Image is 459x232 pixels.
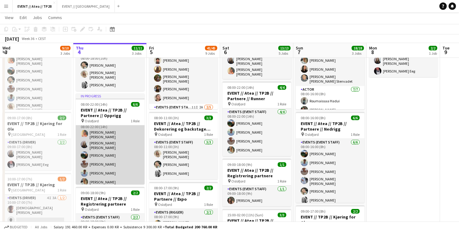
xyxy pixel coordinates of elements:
div: 08:00-22:00 (14h)6/6EVENT // Atea // TP2B // Partnere // Opprigg Oslofjord1 RoleEvents (Rigger)6/... [2,18,71,109]
span: Oslofjord [231,102,245,106]
span: [GEOGRAPHIC_DATA] [11,132,45,137]
span: 1/1 [278,162,286,167]
span: 3/3 [278,213,286,217]
app-card-role: Events (Rigger)6/608:00-22:00 (14h)[PERSON_NAME] [PERSON_NAME][PERSON_NAME][PERSON_NAME][PERSON_N... [2,45,71,115]
span: 1 Role [277,179,286,183]
span: 1 Role [277,102,286,106]
span: 6/6 [351,116,360,120]
span: Sun [296,45,303,51]
div: 5 Jobs [279,51,290,56]
span: Wed [2,45,10,51]
span: Fri [149,45,154,51]
span: 6/6 [131,102,140,107]
span: 8 [368,49,377,56]
span: 1 Role [204,202,213,207]
app-job-card: 08:00-22:00 (14h)4/4EVENT // Atea // TP2B // Partnere // Runner Oslofjord1 RoleEvents (Event Staf... [222,81,291,156]
span: 9 [442,49,449,56]
span: Week 36 [20,36,36,41]
h3: EVENT // TP2B // Kjøring for Ole [2,121,71,132]
app-card-role: Events (Driver)2/209:00-17:00 (8h)[PERSON_NAME] [PERSON_NAME][PERSON_NAME] Eeg [2,139,71,171]
div: 9 Jobs [205,51,217,56]
span: 2/2 [131,191,140,195]
app-card-role: Events (Event Staff)6/608:00-16:00 (8h)[PERSON_NAME][PERSON_NAME][PERSON_NAME][PERSON_NAME] [PERS... [296,139,364,206]
span: 09:00-17:00 (8h) [7,116,32,120]
span: 09:00-18:00 (9h) [227,162,252,167]
span: 5 [148,49,154,56]
span: 09:00-18:00 (9h) [81,191,106,195]
app-card-role: Events (Event Staff)4/408:00-22:00 (14h)[PERSON_NAME][PERSON_NAME][PERSON_NAME][PERSON_NAME] [222,108,291,156]
h3: EVENT // Atea // TP2B // Partnere // Nedrigg [296,121,364,132]
app-card-role: Events (Event Staff)3/308:00-11:00 (3h)[PERSON_NAME] [PERSON_NAME][PERSON_NAME][PERSON_NAME] [149,139,218,179]
span: 2/2 [429,46,437,50]
span: 10:00-17:00 (7h) [7,177,32,181]
span: Oslofjord [305,132,319,137]
span: 3 [2,49,10,56]
app-card-role: Actor3/307:00-14:00 (7h)[PERSON_NAME][PERSON_NAME][PERSON_NAME] [PERSON_NAME] Stenvadet [296,45,364,86]
span: Comms [48,15,62,20]
button: Budgeted [3,224,29,230]
span: 08:00-22:00 (14h) [81,102,107,107]
button: EVENT // [GEOGRAPHIC_DATA] [57,0,115,12]
a: Jobs [30,14,44,22]
div: 1 Job [429,51,437,56]
a: View [2,14,16,22]
div: 08:00-11:00 (3h)3/3EVENT // Atea // TP2B // Dekorering og backstage oppsett Oslofjord1 RoleEvents... [149,112,218,179]
span: 08:00-16:00 (8h) [301,116,326,120]
div: CEST [38,36,46,41]
app-card-role: Events (Event Staff)1/109:00-18:00 (9h)[PERSON_NAME] [222,186,291,206]
app-job-card: 08:00-16:00 (8h)6/6EVENT // Atea // TP2B // Partnere // Nedrigg Oslofjord1 RoleEvents (Event Staf... [296,112,364,203]
span: Oslofjord [85,207,99,212]
app-card-role: Events (Event Staff)3/308:00-18:00 (10h)[PERSON_NAME][PERSON_NAME] [PERSON_NAME][PERSON_NAME] [76,50,145,91]
span: 1 Role [351,132,360,137]
span: Mon [369,45,377,51]
span: 08:00-17:00 (9h) [154,186,179,190]
span: 7 [295,49,303,56]
span: 3/3 [204,116,213,120]
a: Edit [17,14,29,22]
span: 6 [222,49,229,56]
span: 09:00-17:00 (8h) [301,209,326,214]
span: [GEOGRAPHIC_DATA] [11,188,45,192]
h3: EVENT // Atea // TP2B // Partnere // Opprigg [76,107,145,118]
a: Comms [46,14,64,22]
app-card-role: Events (Driver)2/209:00-15:00 (6h)[PERSON_NAME] [PERSON_NAME][PERSON_NAME] Eeg [369,45,438,77]
span: 4/4 [278,85,286,90]
h3: EVENT // Atea // TP2B // Registrering partnere [76,196,145,207]
span: Jobs [33,15,42,20]
span: Oslofjord [231,179,245,183]
div: Salary 191 460.00 KR + Expenses 0.00 KR + Subsistence 9 300.00 KR = [54,225,217,229]
span: View [5,15,13,20]
span: 9/10 [60,46,71,50]
span: Thu [76,45,83,51]
span: Sat [222,45,229,51]
div: 3 Jobs [352,51,364,56]
app-job-card: 10:00-17:00 (7h)1/2EVENT // TP2B // Kjøring [GEOGRAPHIC_DATA]1 RoleEvents (Driver)4I3A1/210:00-17... [2,173,71,226]
h3: EVENT // TP2B // Kjøring for Ole [296,214,364,225]
app-job-card: 07:00-16:00 (9h)10/10EVENT // Atea // TP2B // Veiviser OCC Oslofjord2 RolesActor3/307:00-14:00 (7... [296,18,364,109]
span: Oslofjord [158,202,172,207]
span: 1 Role [204,132,213,137]
app-card-role: Events (Rigger)6/608:00-22:00 (14h)[PERSON_NAME] [PERSON_NAME][PERSON_NAME] [PERSON_NAME][PERSON_... [76,119,145,188]
span: 2/2 [58,116,66,120]
span: 2/2 [351,209,360,214]
span: 08:00-11:00 (3h) [154,116,179,120]
span: 4 [75,49,83,56]
h3: EVENT // Atea // TP2B // Backstage [222,218,291,229]
span: Tue [442,45,449,51]
app-job-card: 07:00-16:00 (9h)7/10EVENT // Atea // TP2B // Veiviser Gardermoen Gardermoen2 RolesEvents (Event S... [149,18,218,109]
div: 3 Jobs [60,51,70,56]
span: Oslofjord [158,132,172,137]
span: All jobs [34,225,48,229]
span: Total Budgeted 200 760.00 KR [165,225,217,229]
span: 2/2 [204,186,213,190]
h3: EVENT // Atea // TP2B // Registrering partnere [222,167,291,179]
h3: EVENT // Atea // TP2B // Dekorering og backstage oppsett [149,121,218,132]
span: 18/18 [352,46,364,50]
app-job-card: In progress08:00-22:00 (14h)6/6EVENT // Atea // TP2B // Partnere // Opprigg Oslofjord1 RoleEvents... [76,93,145,184]
span: 15:00-02:00 (11h) (Sun) [227,213,263,217]
span: Oslofjord [85,119,99,123]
